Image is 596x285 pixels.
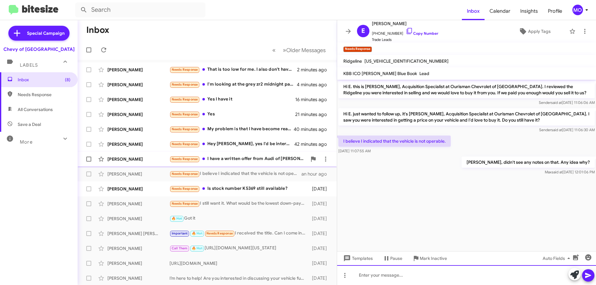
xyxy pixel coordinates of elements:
[407,253,452,264] button: Mark Inactive
[86,25,109,35] h1: Inbox
[297,67,332,73] div: 2 minutes ago
[283,46,286,54] span: »
[169,200,309,207] div: I still want it. What would be the lowest down-payment. If we work out the details the trip will ...
[372,20,438,27] span: [PERSON_NAME]
[107,201,169,207] div: [PERSON_NAME]
[295,126,332,132] div: 40 minutes ago
[309,230,332,237] div: [DATE]
[169,111,295,118] div: Yes
[172,172,198,176] span: Needs Response
[543,2,567,20] a: Profile
[169,155,307,163] div: I have a written offer from Audi of [PERSON_NAME] [PERSON_NAME] for 28,000 if you can beat it by ...
[528,26,551,37] span: Apply Tags
[18,77,70,83] span: Inbox
[107,216,169,222] div: [PERSON_NAME]
[18,106,53,113] span: All Conversations
[172,142,198,146] span: Needs Response
[378,253,407,264] button: Pause
[107,275,169,281] div: [PERSON_NAME]
[406,31,438,36] a: Copy Number
[107,156,169,162] div: [PERSON_NAME]
[572,5,583,15] div: MO
[172,68,198,72] span: Needs Response
[309,245,332,252] div: [DATE]
[269,44,279,56] button: Previous
[107,245,169,252] div: [PERSON_NAME]
[462,157,595,168] p: [PERSON_NAME], didn't see any notes on that. Any idea why?
[169,230,309,237] div: I received the title. Can I come in [DATE] morning
[419,71,429,76] span: Lead
[390,253,402,264] span: Pause
[18,91,70,98] span: Needs Response
[107,67,169,73] div: [PERSON_NAME]
[295,141,332,147] div: 42 minutes ago
[3,46,74,52] div: Chevy of [GEOGRAPHIC_DATA]
[107,111,169,118] div: [PERSON_NAME]
[337,253,378,264] button: Templates
[295,96,332,103] div: 16 minutes ago
[206,231,233,235] span: Needs Response
[372,27,438,37] span: [PHONE_NUMBER]
[169,185,309,192] div: Is stock number K5369 still available?
[172,231,188,235] span: Important
[20,139,33,145] span: More
[107,186,169,192] div: [PERSON_NAME]
[552,170,562,174] span: said at
[269,44,329,56] nav: Page navigation example
[169,66,297,73] div: That is too low for me. I also don't have time to come to [GEOGRAPHIC_DATA]. Sorry!
[309,260,332,266] div: [DATE]
[462,2,485,20] a: Inbox
[172,157,198,161] span: Needs Response
[343,58,362,64] span: Ridgeline
[420,253,447,264] span: Mark Inactive
[172,216,182,220] span: 🔥 Hot
[551,100,562,105] span: said at
[172,127,198,131] span: Needs Response
[567,5,589,15] button: MO
[172,202,198,206] span: Needs Response
[539,100,595,105] span: Sender [DATE] 11:06:06 AM
[169,140,295,148] div: Hey [PERSON_NAME], yes I'd be interested in selling it
[169,260,309,266] div: [URL][DOMAIN_NAME]
[539,127,595,132] span: Sender [DATE] 11:06:30 AM
[65,77,70,83] span: (8)
[286,47,326,54] span: Older Messages
[192,246,202,250] span: 🔥 Hot
[297,82,332,88] div: 4 minutes ago
[169,215,309,222] div: Got it
[8,26,70,41] a: Special Campaign
[338,108,595,126] p: Hi E. just wanted to follow up, it's [PERSON_NAME], Acquisition Specialist at Ourisman Chevrolet ...
[172,112,198,116] span: Needs Response
[343,47,372,52] small: Needs Response
[338,81,595,98] p: Hi E. this is [PERSON_NAME], Acquisition Specialist at Ourisman Chevrolet of [GEOGRAPHIC_DATA]. I...
[27,30,65,36] span: Special Campaign
[107,126,169,132] div: [PERSON_NAME]
[107,141,169,147] div: [PERSON_NAME]
[342,253,373,264] span: Templates
[172,82,198,87] span: Needs Response
[309,275,332,281] div: [DATE]
[107,171,169,177] div: [PERSON_NAME]
[372,37,438,43] span: Trade Leads
[309,216,332,222] div: [DATE]
[301,171,332,177] div: an hour ago
[338,149,371,153] span: [DATE] 11:07:55 AM
[272,46,276,54] span: «
[545,170,595,174] span: Max [DATE] 12:01:06 PM
[107,260,169,266] div: [PERSON_NAME]
[192,231,202,235] span: 🔥 Hot
[485,2,515,20] a: Calendar
[169,126,295,133] div: My problem is that I have become really busy right now and don't have time to bring it over. If y...
[172,97,198,101] span: Needs Response
[543,253,572,264] span: Auto Fields
[169,275,309,281] div: I’m here to help! Are you interested in discussing your vehicle further or exploring options for ...
[503,26,566,37] button: Apply Tags
[169,96,295,103] div: Yes I have it
[172,187,198,191] span: Needs Response
[364,58,449,64] span: [US_VEHICLE_IDENTIFICATION_NUMBER]
[172,246,188,250] span: Call Them
[169,245,309,252] div: [URL][DOMAIN_NAME][US_STATE]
